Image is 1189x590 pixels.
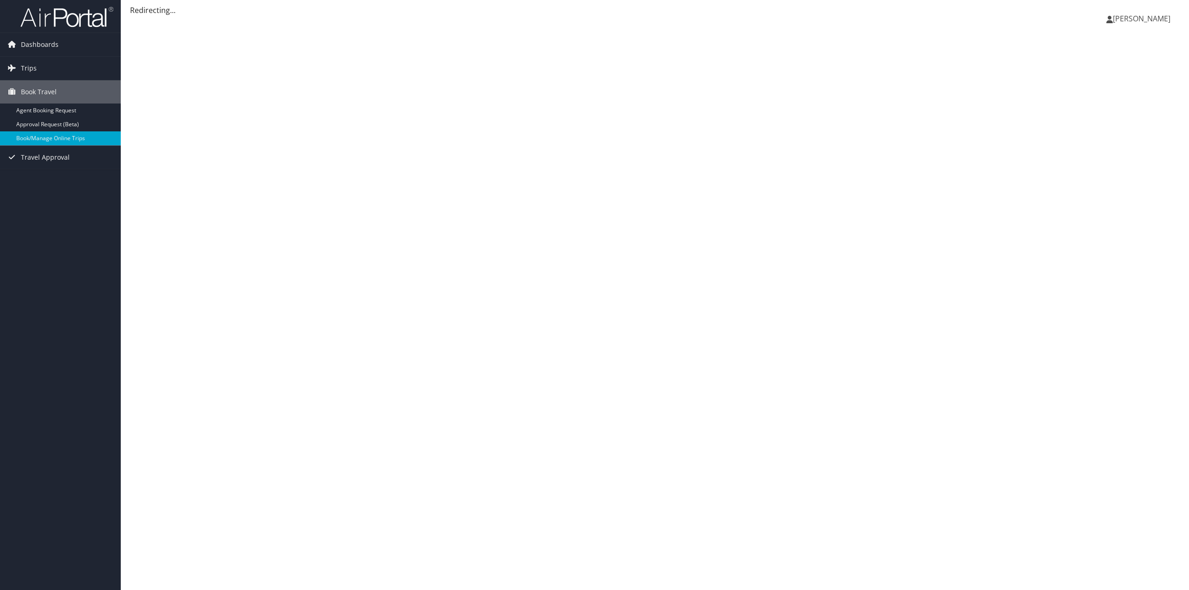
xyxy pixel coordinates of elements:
span: Dashboards [21,33,59,56]
img: airportal-logo.png [20,6,113,28]
span: Travel Approval [21,146,70,169]
div: Redirecting... [130,5,1180,16]
span: Book Travel [21,80,57,104]
span: Trips [21,57,37,80]
span: [PERSON_NAME] [1113,13,1170,24]
a: [PERSON_NAME] [1106,5,1180,32]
